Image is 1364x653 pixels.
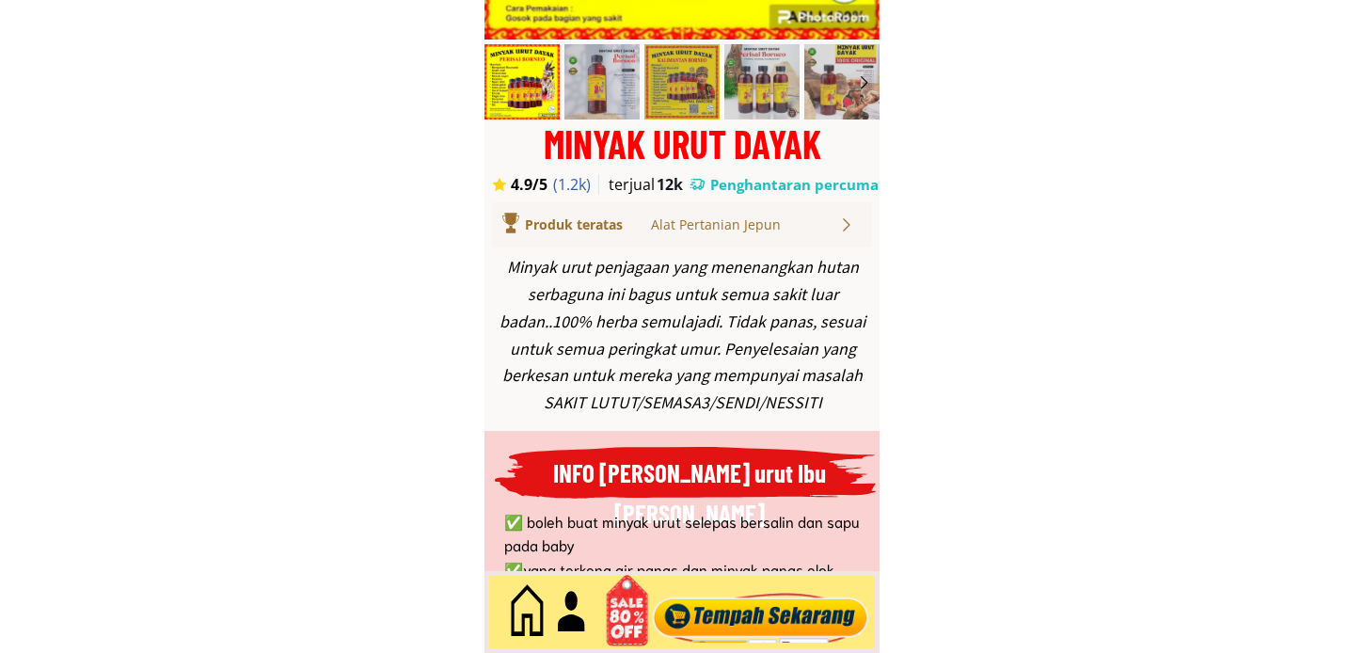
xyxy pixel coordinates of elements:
[490,509,880,557] li: ✅ boleh buat minyak urut selepas bersalin dan sapu pada baby
[651,215,838,235] div: Alat Pertanian Jepun
[609,174,673,195] h3: terjual
[525,215,676,235] div: Produk teratas
[710,175,880,195] h3: Penghantaran percuma
[540,453,839,534] h3: INFO [PERSON_NAME] urut Ibu [PERSON_NAME]
[511,174,563,195] h3: 4.9/5
[484,124,880,163] div: MINYAK URUT DAYAK
[657,174,689,195] h3: 12k
[553,174,601,195] h3: (1.2k)
[490,557,880,629] li: ✅yang terkena air panas dan minyak panas elok sapu..sapu dan InsyaAllah tak gelembong..cepat sembuh.
[495,254,871,417] div: Minyak urut penjagaan yang menenangkan hutan serbaguna ini bagus untuk semua sakit luar badan..10...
